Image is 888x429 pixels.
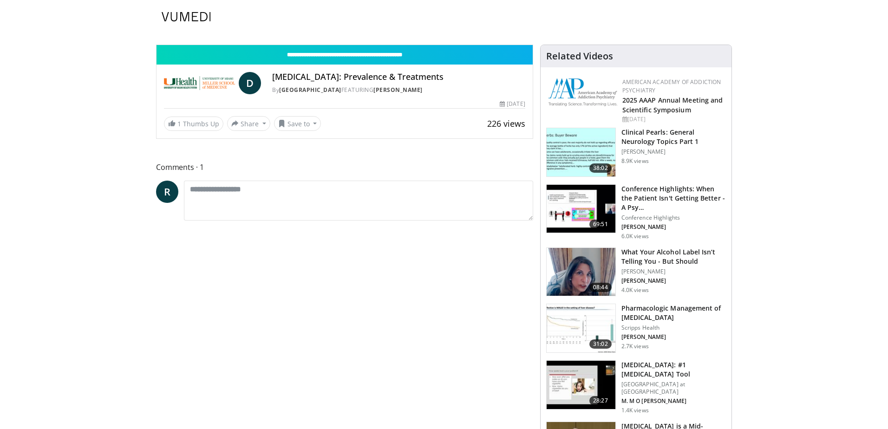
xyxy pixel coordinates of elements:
button: Save to [274,116,321,131]
h3: Clinical Pearls: General Neurology Topics Part 1 [621,128,726,146]
p: 1.4K views [621,407,649,414]
img: University of Miami [164,72,235,94]
span: 08:44 [589,283,612,292]
span: 226 views [487,118,525,129]
img: VuMedi Logo [162,12,211,21]
a: [GEOGRAPHIC_DATA] [279,86,341,94]
p: 4.0K views [621,286,649,294]
span: Comments 1 [156,161,533,173]
h3: What Your Alcohol Label Isn’t Telling You - But Should [621,247,726,266]
img: 4362ec9e-0993-4580-bfd4-8e18d57e1d49.150x105_q85_crop-smart_upscale.jpg [547,185,615,233]
div: [DATE] [500,100,525,108]
div: By FEATURING [272,86,525,94]
img: b20a009e-c028-45a8-b15f-eefb193e12bc.150x105_q85_crop-smart_upscale.jpg [547,304,615,352]
img: 3c46fb29-c319-40f0-ac3f-21a5db39118c.png.150x105_q85_crop-smart_upscale.png [547,248,615,296]
div: [DATE] [622,115,724,123]
span: 1 [177,119,181,128]
a: 38:02 Clinical Pearls: General Neurology Topics Part 1 [PERSON_NAME] 8.9K views [546,128,726,177]
h4: Related Videos [546,51,613,62]
span: 38:02 [589,163,612,173]
button: Share [227,116,270,131]
p: Mary M O Sullivan [621,397,726,405]
a: R [156,181,178,203]
p: [GEOGRAPHIC_DATA] at [GEOGRAPHIC_DATA] [621,381,726,396]
h3: Pharmacologic Management of [MEDICAL_DATA] [621,304,726,322]
img: 88f7a9dd-1da1-4c5c-8011-5b3372b18c1f.150x105_q85_crop-smart_upscale.jpg [547,361,615,409]
a: 1 Thumbs Up [164,117,223,131]
p: 6.0K views [621,233,649,240]
h4: [MEDICAL_DATA]: Prevalence & Treatments [272,72,525,82]
a: 08:44 What Your Alcohol Label Isn’t Telling You - But Should [PERSON_NAME] [PERSON_NAME] 4.0K views [546,247,726,297]
img: f7c290de-70ae-47e0-9ae1-04035161c232.png.150x105_q85_autocrop_double_scale_upscale_version-0.2.png [548,78,618,106]
img: 91ec4e47-6cc3-4d45-a77d-be3eb23d61cb.150x105_q85_crop-smart_upscale.jpg [547,128,615,176]
a: 28:27 [MEDICAL_DATA]: #1 [MEDICAL_DATA] Tool [GEOGRAPHIC_DATA] at [GEOGRAPHIC_DATA] M. M O [PERSO... [546,360,726,414]
p: Iris Gorfinkel [621,277,726,285]
h3: [MEDICAL_DATA]: #1 [MEDICAL_DATA] Tool [621,360,726,379]
a: 69:51 Conference Highlights: When the Patient Isn't Getting Better - A Psy… Conference Highlights... [546,184,726,240]
span: 31:02 [589,339,612,349]
span: 69:51 [589,220,612,229]
a: [PERSON_NAME] [373,86,423,94]
p: 8.9K views [621,157,649,165]
p: [PERSON_NAME] [621,268,726,275]
a: American Academy of Addiction Psychiatry [622,78,721,94]
p: 2.7K views [621,343,649,350]
a: 2025 AAAP Annual Meeting and Scientific Symposium [622,96,723,114]
p: [PERSON_NAME] [621,148,726,156]
span: 28:27 [589,396,612,405]
p: Conference Highlights [621,214,726,221]
p: Scripps Health [621,324,726,331]
a: 31:02 Pharmacologic Management of [MEDICAL_DATA] Scripps Health [PERSON_NAME] 2.7K views [546,304,726,353]
h3: Conference Highlights: When the Patient Isn't Getting Better - A Psychodynamic Perspective on the... [621,184,726,212]
p: Raymond Lee [621,333,726,341]
p: Eric Plakun [621,223,726,231]
a: D [239,72,261,94]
